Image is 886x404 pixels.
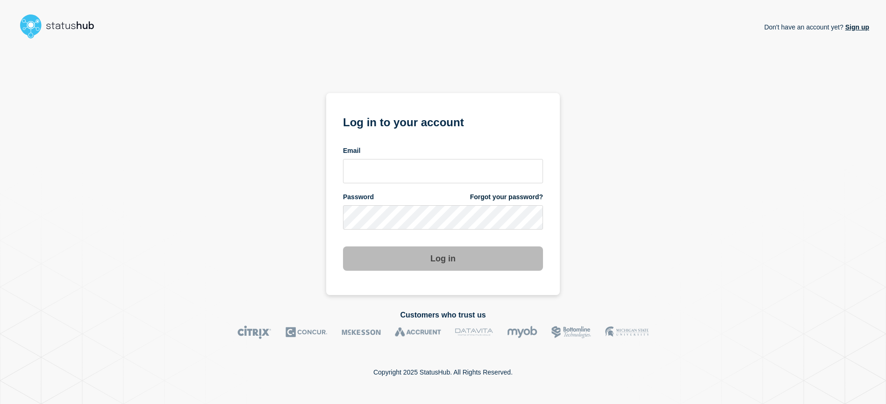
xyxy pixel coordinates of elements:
p: Don't have an account yet? [764,16,869,38]
img: StatusHub logo [17,11,106,41]
img: Concur logo [286,325,328,339]
a: Forgot your password? [470,193,543,202]
span: Email [343,146,360,155]
img: DataVita logo [455,325,493,339]
input: email input [343,159,543,183]
a: Sign up [843,23,869,31]
button: Log in [343,246,543,271]
p: Copyright 2025 StatusHub. All Rights Reserved. [373,368,513,376]
h1: Log in to your account [343,113,543,130]
img: myob logo [507,325,537,339]
h2: Customers who trust us [17,311,869,319]
img: McKesson logo [342,325,381,339]
img: Citrix logo [237,325,272,339]
input: password input [343,205,543,230]
img: Bottomline logo [551,325,591,339]
img: MSU logo [605,325,649,339]
span: Password [343,193,374,202]
img: Accruent logo [395,325,441,339]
